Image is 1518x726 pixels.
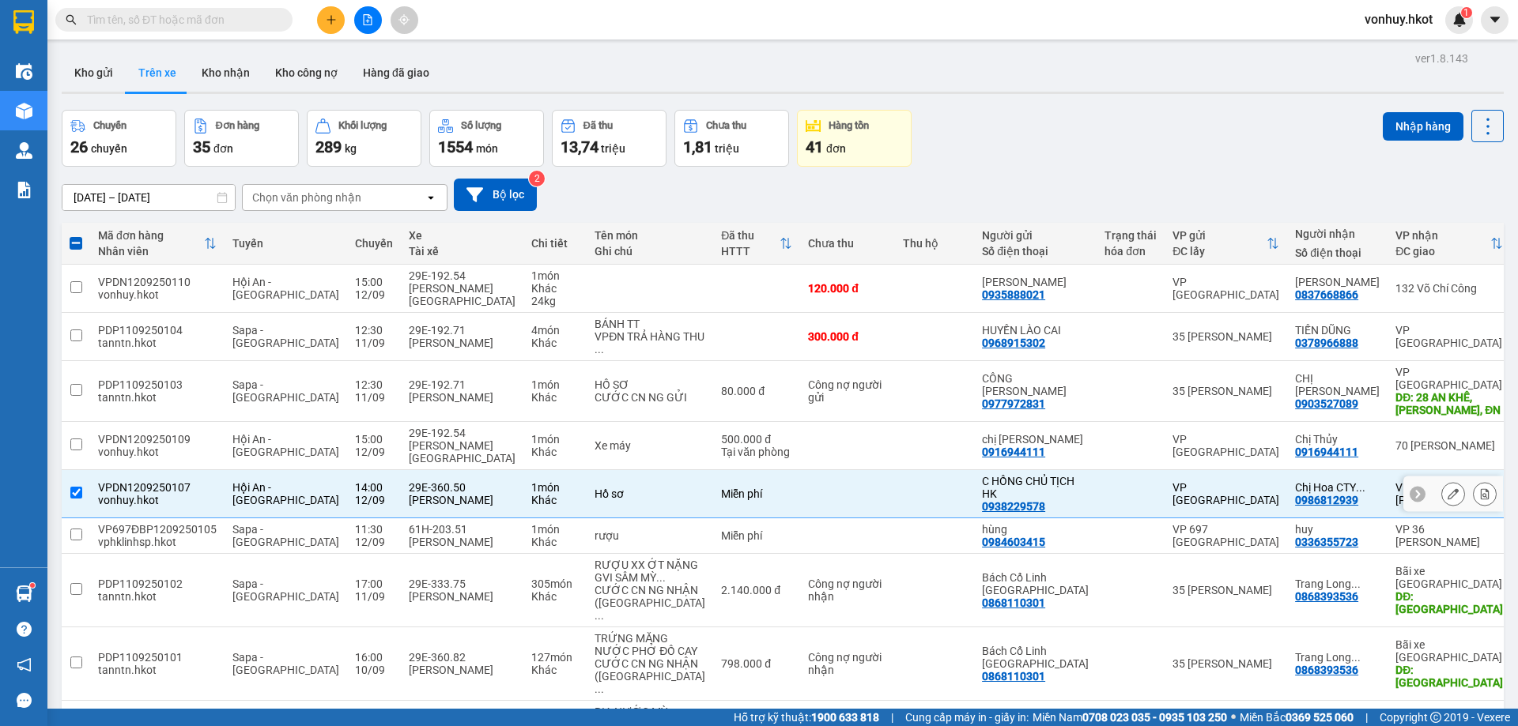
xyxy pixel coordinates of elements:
sup: 1 [30,583,35,588]
div: 0378966888 [1295,337,1358,349]
div: Anh Khải [982,276,1089,288]
span: ... [595,609,604,622]
div: VPĐN TRẢ HÀNG THU CƯỚC [595,330,705,355]
div: 11/09 [355,590,393,603]
div: 0868110301 [982,670,1045,683]
div: Chuyến [355,237,393,250]
div: 35 [PERSON_NAME] [1172,657,1279,670]
button: plus [317,6,345,34]
div: C HỒNG CHỦ TỊCH HK [982,475,1089,500]
span: ↔ [GEOGRAPHIC_DATA] [19,80,143,117]
div: VPDN1209250109 [98,433,217,446]
button: Số lượng1554món [429,110,544,167]
div: CƯỚC CN NG NHẬN (HÀNG ĐI 11/9) [595,584,705,622]
div: 0916944111 [982,446,1045,458]
div: 11:30 [355,523,393,536]
div: Chọn văn phòng nhận [252,190,361,205]
th: Toggle SortBy [1388,223,1511,265]
div: 0935888021 [982,288,1045,301]
div: chị Thủy [982,433,1089,446]
div: 0868393536 [1295,590,1358,603]
div: PDP1109250104 [98,324,217,337]
div: Chưa thu [706,120,746,131]
div: CƯỚC CN NG NHẬN (HÀNG ĐI 10/9) [595,657,705,695]
img: warehouse-icon [16,63,32,80]
span: kg [345,142,357,155]
span: đơn [826,142,846,155]
div: CÔNG TY LONG VÂN [982,372,1089,397]
div: BÁNH TT [595,318,705,330]
div: Người gửi [982,229,1089,242]
div: HTTT [721,245,780,258]
span: 1,81 [683,137,712,156]
div: 29E-192.54 [409,269,515,282]
div: 17:00 [355,577,393,590]
div: hóa đơn [1105,245,1157,258]
span: search [66,14,77,25]
div: 1 món [531,523,579,536]
div: [PERSON_NAME] [409,391,515,404]
div: 12:30 [355,324,393,337]
div: rượu [595,529,705,542]
div: VP [GEOGRAPHIC_DATA] [1395,366,1503,391]
div: Chưa thu [808,237,887,250]
div: 11/09 [355,391,393,404]
div: Mã đơn hàng [98,229,204,242]
div: Xe [409,229,515,242]
span: vonhuy.hkot [1352,9,1445,29]
span: ... [1351,577,1361,590]
span: ... [1356,481,1365,494]
div: 0336355723 [1295,536,1358,548]
div: huy [1295,523,1380,536]
div: VPDN1209250110 [98,276,217,288]
div: DĐ: Long Biên [1395,664,1503,689]
span: Sapa - [GEOGRAPHIC_DATA] [232,577,339,603]
span: ... [595,343,604,355]
div: Khác [531,391,579,404]
input: Tìm tên, số ĐT hoặc mã đơn [87,11,274,28]
div: Người nhận [1295,228,1380,240]
div: 305 món [531,577,579,590]
div: 29E-192.71 [409,324,515,337]
span: Sapa - [GEOGRAPHIC_DATA] [232,378,339,404]
div: Khối lượng [338,120,387,131]
div: 12/09 [355,288,393,301]
div: 35 [PERSON_NAME] [1172,584,1279,596]
div: [PERSON_NAME] [409,536,515,548]
button: file-add [354,6,382,34]
div: Tên món [595,229,705,242]
div: Khác [531,337,579,349]
input: Select a date range. [62,185,235,210]
sup: 1 [1461,7,1472,18]
span: 13,74 [561,137,599,156]
img: warehouse-icon [16,103,32,119]
div: Chị Thủy [1295,433,1380,446]
div: 15:00 [355,433,393,446]
div: Trạng thái [1105,229,1157,242]
div: 29E-192.71 [409,378,515,391]
button: Đã thu13,74 triệu [552,110,666,167]
div: Chi tiết [531,237,579,250]
div: 12/09 [355,536,393,548]
div: VP [GEOGRAPHIC_DATA] [1395,324,1503,349]
div: VP 697 [GEOGRAPHIC_DATA] [1172,523,1279,548]
div: 127 món [531,651,579,664]
span: Miền Nam [1033,709,1227,726]
div: 80.000 đ [721,385,792,397]
span: | [1365,709,1368,726]
div: 1 món [531,269,579,282]
div: [PERSON_NAME] [409,494,515,506]
div: VP nhận [1395,229,1490,242]
div: 0968915302 [982,337,1045,349]
span: SAPA, LÀO CAI ↔ [GEOGRAPHIC_DATA] [19,67,143,117]
div: Bách Cổ Linh Long Biên [982,571,1089,596]
div: Ghi chú [595,245,705,258]
div: vonhuy.hkot [98,288,217,301]
div: CHỊ HÀ [1295,372,1380,397]
div: ver 1.8.143 [1415,50,1468,67]
div: hùng [982,523,1089,536]
button: Hàng tồn41đơn [797,110,912,167]
button: aim [391,6,418,34]
div: Khác [531,590,579,603]
strong: CHUYỂN PHÁT NHANH HK BUSLINES [27,13,135,64]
